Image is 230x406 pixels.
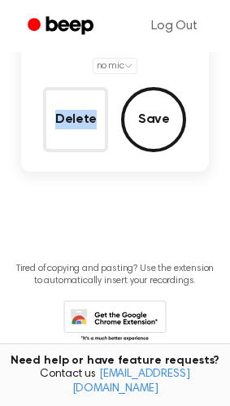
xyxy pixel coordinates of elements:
p: Tired of copying and pasting? Use the extension to automatically insert your recordings. [13,263,217,287]
span: Contact us [10,368,220,396]
a: Log Out [135,7,214,46]
button: Delete Audio Record [43,87,108,152]
span: no mic [97,59,124,73]
a: Beep [16,11,108,42]
button: Save Audio Record [121,87,186,152]
button: no mic [93,58,138,74]
a: [EMAIL_ADDRESS][DOMAIN_NAME] [72,369,190,395]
